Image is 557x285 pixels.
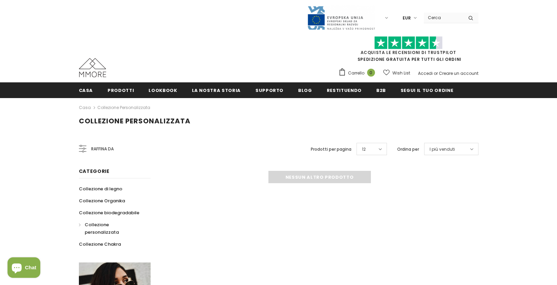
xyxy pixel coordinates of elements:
[298,87,312,94] span: Blog
[374,36,443,50] img: Fidati di Pilot Stars
[327,87,362,94] span: Restituendo
[307,15,375,21] a: Javni Razpis
[418,70,433,76] a: Accedi
[401,82,453,98] a: Segui il tuo ordine
[79,87,93,94] span: Casa
[79,198,125,204] span: Collezione Organika
[338,39,478,62] span: SPEDIZIONE GRATUITA PER TUTTI GLI ORDINI
[91,145,114,153] span: Raffina da
[255,82,283,98] a: supporto
[192,82,241,98] a: La nostra storia
[79,195,125,207] a: Collezione Organika
[401,87,453,94] span: Segui il tuo ordine
[108,87,134,94] span: Prodotti
[392,70,410,77] span: Wish List
[348,70,364,77] span: Carrello
[5,257,42,280] inbox-online-store-chat: Shopify online store chat
[298,82,312,98] a: Blog
[79,183,122,195] a: Collezione di legno
[79,209,139,216] span: Collezione biodegradabile
[361,50,456,55] a: Acquista le recensioni di TrustPilot
[192,87,241,94] span: La nostra storia
[430,146,455,153] span: I più venduti
[307,5,375,30] img: Javni Razpis
[79,58,106,77] img: Casi MMORE
[383,67,410,79] a: Wish List
[327,82,362,98] a: Restituendo
[149,87,177,94] span: Lookbook
[362,146,366,153] span: 12
[108,82,134,98] a: Prodotti
[79,219,143,238] a: Collezione personalizzata
[79,186,122,192] span: Collezione di legno
[338,68,378,78] a: Carrello 0
[439,70,478,76] a: Creare un account
[367,69,375,77] span: 0
[376,87,386,94] span: B2B
[79,116,191,126] span: Collezione personalizzata
[376,82,386,98] a: B2B
[403,15,411,22] span: EUR
[79,82,93,98] a: Casa
[79,241,121,247] span: Collezione Chakra
[397,146,419,153] label: Ordina per
[79,104,91,112] a: Casa
[79,207,139,219] a: Collezione biodegradabile
[85,221,119,235] span: Collezione personalizzata
[97,105,150,110] a: Collezione personalizzata
[79,168,110,175] span: Categorie
[255,87,283,94] span: supporto
[149,82,177,98] a: Lookbook
[311,146,351,153] label: Prodotti per pagina
[434,70,438,76] span: or
[424,13,463,23] input: Search Site
[79,238,121,250] a: Collezione Chakra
